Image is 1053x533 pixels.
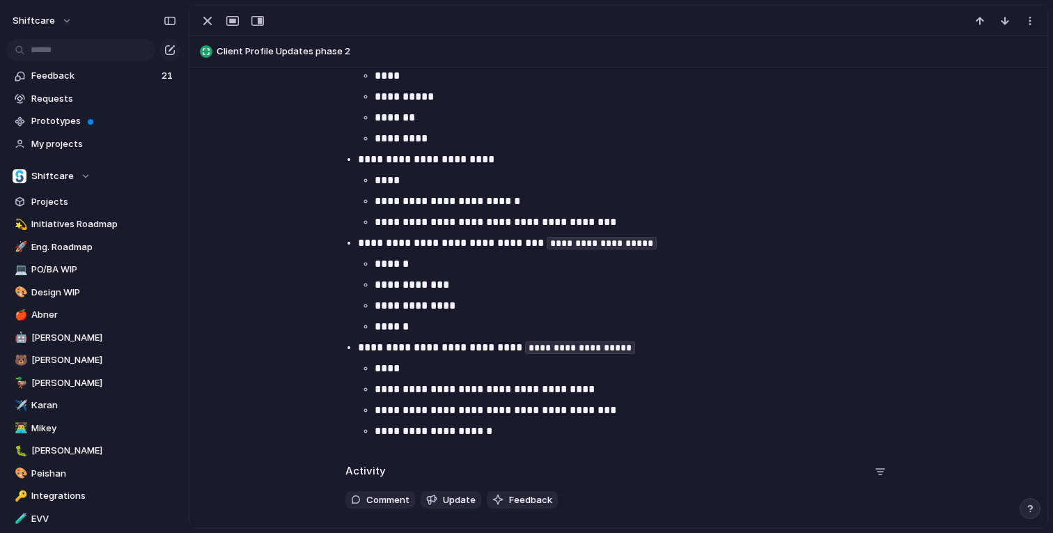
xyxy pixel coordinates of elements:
[7,166,181,187] button: Shiftcare
[15,330,24,346] div: 🤖
[13,240,26,254] button: 🚀
[7,395,181,416] a: ✈️Karan
[7,192,181,213] a: Projects
[15,488,24,504] div: 🔑
[217,45,1041,59] span: Client Profile Updates phase 2
[15,443,24,459] div: 🐛
[15,511,24,527] div: 🧪
[13,444,26,458] button: 🐛
[31,217,176,231] span: Initiatives Roadmap
[7,373,181,394] a: 🦆[PERSON_NAME]
[31,489,176,503] span: Integrations
[15,353,24,369] div: 🐻
[196,40,1041,63] button: Client Profile Updates phase 2
[7,111,181,132] a: Prototypes
[6,10,79,32] button: shiftcare
[31,353,176,367] span: [PERSON_NAME]
[15,307,24,323] div: 🍎
[15,217,24,233] div: 💫
[7,509,181,530] a: 🧪EVV
[13,512,26,526] button: 🧪
[31,444,176,458] span: [PERSON_NAME]
[13,263,26,277] button: 💻
[31,69,157,83] span: Feedback
[345,463,386,479] h2: Activity
[13,331,26,345] button: 🤖
[487,491,558,509] button: Feedback
[15,262,24,278] div: 💻
[31,512,176,526] span: EVV
[7,304,181,325] a: 🍎Abner
[7,88,181,109] a: Requests
[15,465,24,481] div: 🎨
[7,463,181,484] a: 🎨Peishan
[15,375,24,391] div: 🦆
[7,259,181,280] a: 💻PO/BA WIP
[31,331,176,345] span: [PERSON_NAME]
[7,134,181,155] a: My projects
[31,137,176,151] span: My projects
[366,493,409,507] span: Comment
[13,467,26,481] button: 🎨
[15,284,24,300] div: 🎨
[7,65,181,86] a: Feedback21
[162,69,175,83] span: 21
[7,282,181,303] a: 🎨Design WIP
[13,422,26,435] button: 👨‍💻
[7,418,181,439] a: 👨‍💻Mikey
[15,420,24,436] div: 👨‍💻
[13,489,26,503] button: 🔑
[7,237,181,258] a: 🚀Eng. Roadmap
[7,486,181,507] a: 🔑Integrations
[421,491,481,509] button: Update
[13,14,55,28] span: shiftcare
[13,376,26,390] button: 🦆
[7,327,181,348] a: 🤖[PERSON_NAME]
[31,308,176,322] span: Abner
[13,286,26,300] button: 🎨
[15,398,24,414] div: ✈️
[31,195,176,209] span: Projects
[31,467,176,481] span: Peishan
[7,440,181,461] a: 🐛[PERSON_NAME]
[31,399,176,412] span: Karan
[345,491,415,509] button: Comment
[31,240,176,254] span: Eng. Roadmap
[443,493,476,507] span: Update
[15,239,24,255] div: 🚀
[31,376,176,390] span: [PERSON_NAME]
[13,353,26,367] button: 🐻
[13,308,26,322] button: 🍎
[31,263,176,277] span: PO/BA WIP
[13,399,26,412] button: ✈️
[31,286,176,300] span: Design WIP
[7,350,181,371] a: 🐻[PERSON_NAME]
[509,493,552,507] span: Feedback
[7,214,181,235] a: 💫Initiatives Roadmap
[31,422,176,435] span: Mikey
[31,114,176,128] span: Prototypes
[31,169,74,183] span: Shiftcare
[31,92,176,106] span: Requests
[13,217,26,231] button: 💫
